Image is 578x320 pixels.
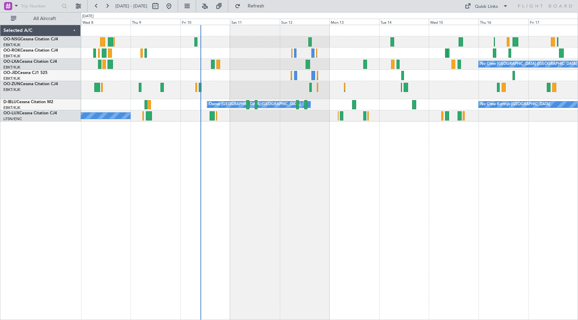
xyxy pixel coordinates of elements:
div: Owner [GEOGRAPHIC_DATA]-[GEOGRAPHIC_DATA] [209,99,301,110]
a: EBKT/KJK [3,65,20,70]
span: D-IBLU [3,100,17,104]
div: Fri 10 [180,19,230,25]
div: No Crew Kortrijk-[GEOGRAPHIC_DATA] [480,99,550,110]
div: Wed 8 [81,19,131,25]
a: EBKT/KJK [3,87,20,92]
span: All Aircraft [18,16,72,21]
a: EBKT/KJK [3,105,20,110]
button: Refresh [232,1,272,12]
span: OO-LUX [3,111,19,115]
span: OO-ROK [3,49,20,53]
a: EBKT/KJK [3,76,20,81]
span: Refresh [242,4,270,8]
button: Quick Links [461,1,512,12]
a: OO-LXACessna Citation CJ4 [3,60,57,64]
button: All Aircraft [7,13,74,24]
div: Mon 13 [329,19,379,25]
div: Sun 12 [280,19,330,25]
a: OO-LUXCessna Citation CJ4 [3,111,57,115]
div: Sat 11 [230,19,280,25]
span: OO-NSG [3,37,20,41]
div: Tue 14 [379,19,429,25]
a: OO-NSGCessna Citation CJ4 [3,37,58,41]
div: Wed 15 [429,19,479,25]
a: LFSN/ENC [3,116,22,121]
a: OO-ROKCessna Citation CJ4 [3,49,58,53]
input: Trip Number [21,1,60,11]
div: Thu 9 [131,19,180,25]
span: [DATE] - [DATE] [115,3,147,9]
a: EBKT/KJK [3,54,20,59]
span: OO-LXA [3,60,19,64]
a: OO-ZUNCessna Citation CJ4 [3,82,58,86]
div: Quick Links [475,3,498,10]
a: EBKT/KJK [3,42,20,48]
div: Thu 16 [479,19,528,25]
a: OO-JIDCessna CJ1 525 [3,71,47,75]
div: [DATE] [82,14,94,19]
a: D-IBLUCessna Citation M2 [3,100,53,104]
span: OO-JID [3,71,18,75]
span: OO-ZUN [3,82,20,86]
